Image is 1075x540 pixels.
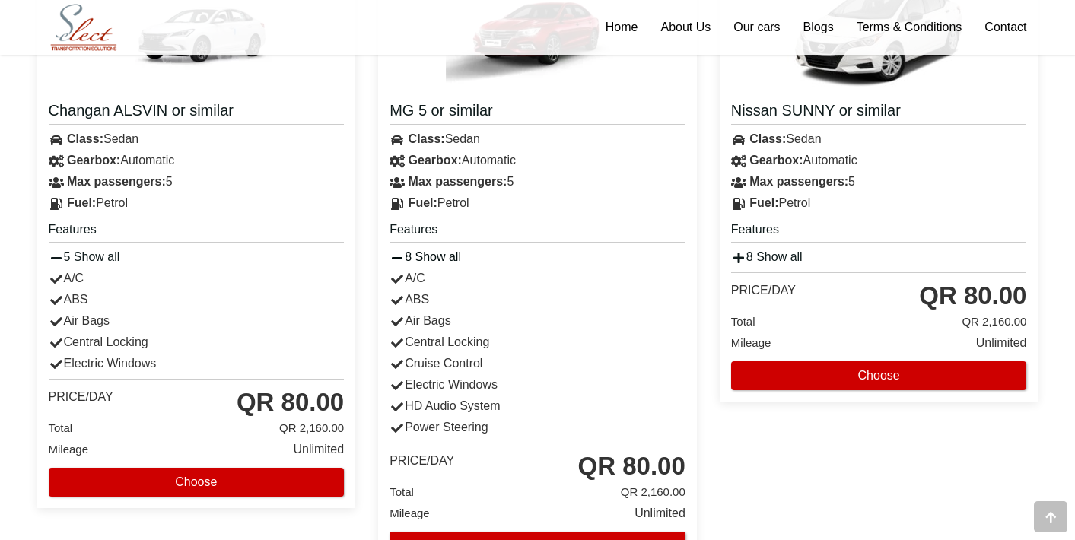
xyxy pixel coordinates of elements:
div: Sedan [378,129,697,150]
div: HD Audio System [378,395,697,417]
strong: Class: [67,132,103,145]
span: Unlimited [293,439,344,460]
a: 5 Show all [49,250,120,263]
span: Mileage [390,507,430,519]
div: Price/day [390,453,454,469]
strong: Class: [749,132,786,145]
span: Unlimited [976,332,1027,354]
div: Central Locking [37,332,356,353]
a: Nissan SUNNY or similar [731,100,1027,125]
h5: Features [390,221,685,243]
span: Mileage [731,336,771,349]
div: Electric Windows [37,353,356,374]
div: 5 [37,171,356,192]
button: Choose [731,361,1027,390]
strong: Gearbox: [749,154,803,167]
div: Automatic [378,150,697,171]
div: Petrol [37,192,356,214]
a: MG 5 or similar [390,100,685,125]
div: ABS [37,289,356,310]
div: Sedan [37,129,356,150]
div: QR 80.00 [578,451,685,481]
strong: Max passengers: [67,175,166,188]
div: Price/day [49,389,113,405]
div: A/C [37,268,356,289]
div: Power Steering [378,417,697,438]
div: Cruise Control [378,353,697,374]
div: Air Bags [378,310,697,332]
div: QR 80.00 [919,281,1026,311]
strong: Max passengers: [409,175,507,188]
a: Changan ALSVIN or similar [49,100,345,125]
img: Select Rent a Car [41,2,126,54]
div: Sedan [720,129,1038,150]
span: Mileage [49,443,89,456]
span: Total [390,485,414,498]
h5: Features [49,221,345,243]
div: Go to top [1034,501,1067,532]
div: Automatic [37,150,356,171]
span: Total [49,421,73,434]
div: Petrol [378,192,697,214]
span: Unlimited [635,503,685,524]
span: Total [731,315,755,328]
strong: Gearbox: [409,154,462,167]
span: QR 2,160.00 [279,418,344,439]
strong: Max passengers: [749,175,848,188]
div: Air Bags [37,310,356,332]
span: QR 2,160.00 [621,481,685,503]
div: 5 [720,171,1038,192]
strong: Fuel: [409,196,437,209]
strong: Class: [409,132,445,145]
div: Automatic [720,150,1038,171]
div: ABS [378,289,697,310]
strong: Fuel: [749,196,778,209]
div: QR 80.00 [237,387,344,418]
a: 8 Show all [390,250,461,263]
span: QR 2,160.00 [962,311,1026,332]
strong: Gearbox: [67,154,120,167]
strong: Fuel: [67,196,96,209]
div: 5 [378,171,697,192]
div: Electric Windows [378,374,697,395]
div: A/C [378,268,697,289]
div: Petrol [720,192,1038,214]
a: 8 Show all [731,250,803,263]
button: Choose [49,468,345,497]
div: Price/day [731,283,796,298]
h5: Features [731,221,1027,243]
div: Central Locking [378,332,697,353]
